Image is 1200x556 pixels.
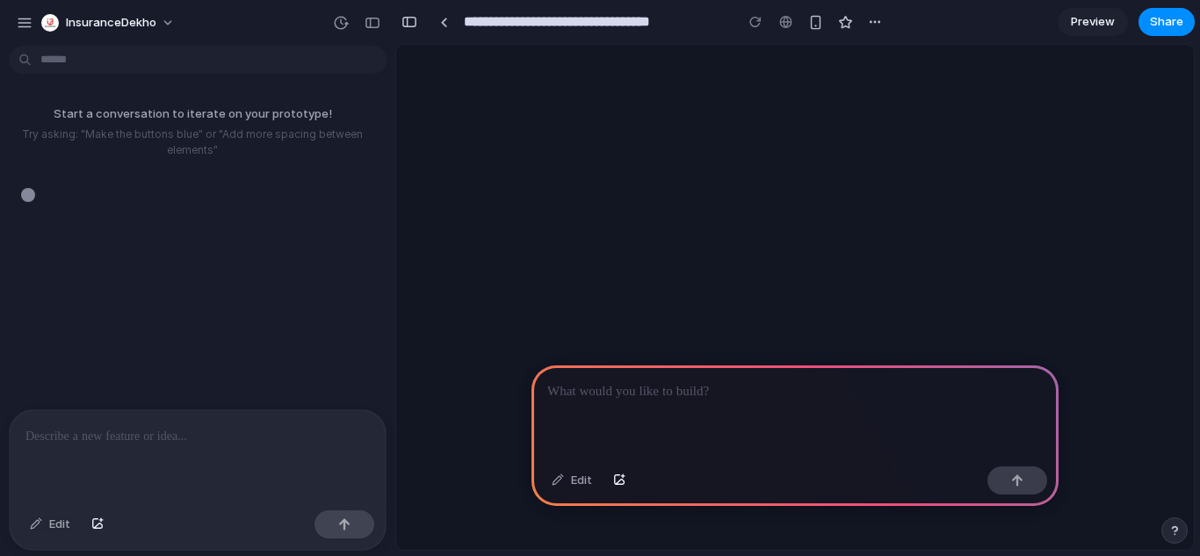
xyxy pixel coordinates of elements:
a: Preview [1058,8,1128,36]
span: Share [1150,13,1183,31]
span: InsuranceDekho [66,14,156,32]
button: Share [1139,8,1195,36]
p: Start a conversation to iterate on your prototype! [7,105,378,123]
span: Preview [1071,13,1115,31]
p: Try asking: "Make the buttons blue" or "Add more spacing between elements" [7,126,378,158]
button: InsuranceDekho [34,9,184,37]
